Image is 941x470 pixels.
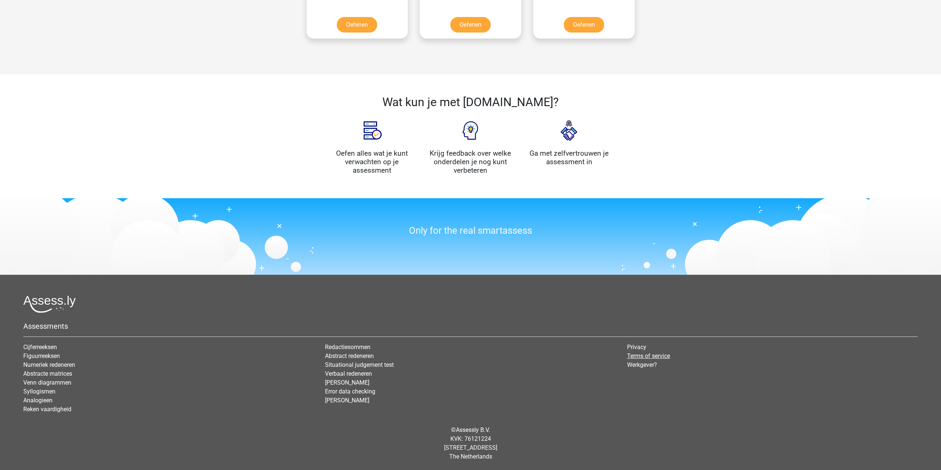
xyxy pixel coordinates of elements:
img: Feedback [452,112,489,149]
a: Analogieen [23,397,53,404]
a: Oefenen [450,17,491,33]
a: Terms of service [627,352,670,359]
h5: Assessments [23,322,918,331]
h4: Ga met zelfvertrouwen je assessment in [525,149,613,166]
a: Werkgever? [627,361,657,368]
h4: Oefen alles wat je kunt verwachten op je assessment [328,149,416,175]
a: Venn diagrammen [23,379,71,386]
a: Reken vaardigheid [23,406,71,413]
h4: Krijg feedback over welke onderdelen je nog kunt verbeteren [427,149,514,175]
a: Cijferreeksen [23,344,57,351]
h2: Wat kun je met [DOMAIN_NAME]? [328,95,613,109]
a: Situational judgement test [325,361,394,368]
h3: Only for the real smartassess [328,225,613,236]
a: Abstract redeneren [325,352,374,359]
a: Syllogismen [23,388,55,395]
a: [PERSON_NAME] [325,379,369,386]
a: Error data checking [325,388,375,395]
img: Assessly logo [23,295,76,313]
img: Interview [551,112,588,149]
a: Numeriek redeneren [23,361,75,368]
a: Figuurreeksen [23,352,60,359]
a: Oefenen [337,17,377,33]
a: Redactiesommen [325,344,370,351]
a: Abstracte matrices [23,370,72,377]
a: Verbaal redeneren [325,370,372,377]
a: [PERSON_NAME] [325,397,369,404]
a: Oefenen [564,17,604,33]
div: © KVK: 76121224 [STREET_ADDRESS] The Netherlands [18,420,923,467]
img: Assessment [353,112,390,149]
a: Privacy [627,344,646,351]
a: Assessly B.V. [456,426,490,433]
